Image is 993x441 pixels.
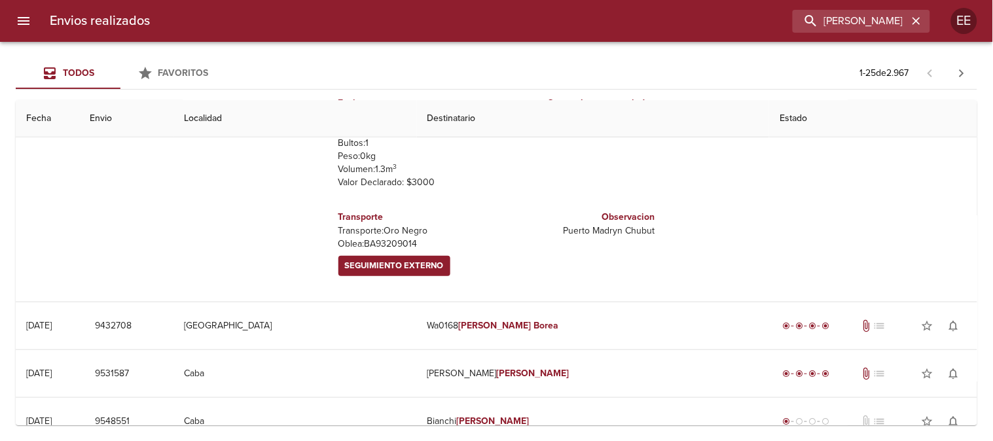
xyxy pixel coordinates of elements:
em: [PERSON_NAME] [459,320,532,331]
sup: 3 [393,162,397,171]
span: 9531587 [95,366,129,382]
div: Abrir información de usuario [951,8,977,34]
span: radio_button_checked [808,370,816,378]
span: radio_button_checked [782,417,790,425]
td: Wa0168 [417,302,770,349]
button: Activar notificaciones [941,408,967,434]
span: radio_button_unchecked [808,417,816,425]
div: EE [951,8,977,34]
th: Fecha [16,100,79,137]
div: [DATE] [26,415,52,427]
td: Caba [173,350,417,397]
em: [PERSON_NAME] [457,415,530,427]
span: Favoritos [158,67,209,79]
span: notifications_none [947,415,960,428]
span: notifications_none [947,319,960,332]
th: Destinatario [417,100,770,137]
button: 9531587 [90,362,134,386]
button: Agregar a favoritos [914,408,941,434]
span: star_border [921,367,934,380]
span: radio_button_checked [808,322,816,330]
p: Volumen: 1.3 m [338,163,492,176]
button: menu [8,5,39,37]
p: Peso: 0 kg [338,150,492,163]
div: Entregado [780,319,832,332]
em: [PERSON_NAME] [497,368,569,379]
span: 9432708 [95,318,132,334]
p: Bultos: 1 [338,137,492,150]
span: radio_button_unchecked [795,417,803,425]
div: [DATE] [26,368,52,379]
td: [GEOGRAPHIC_DATA] [173,302,417,349]
span: radio_button_checked [782,370,790,378]
th: Envio [79,100,173,137]
span: Tiene documentos adjuntos [860,319,873,332]
span: No tiene documentos adjuntos [860,415,873,428]
input: buscar [793,10,908,33]
span: radio_button_checked [821,322,829,330]
h6: Envios realizados [50,10,150,31]
td: [PERSON_NAME] [417,350,770,397]
h6: Observacion [502,210,655,224]
div: Entregado [780,367,832,380]
th: Localidad [173,100,417,137]
span: Pagina siguiente [946,58,977,89]
em: Borea [534,320,559,331]
span: Pagina anterior [914,66,946,79]
p: Puerto Madryn Chubut [502,224,655,238]
div: Generado [780,415,832,428]
p: 1 - 25 de 2.967 [860,67,909,80]
button: 9548551 [90,410,135,434]
p: Transporte: Oro Negro [338,224,492,238]
span: notifications_none [947,367,960,380]
th: Estado [769,100,977,137]
div: [DATE] [26,320,52,331]
span: radio_button_checked [795,370,803,378]
p: Oblea: BA93209014 [338,238,492,251]
span: star_border [921,319,934,332]
p: Valor Declarado: $ 3000 [338,176,492,189]
span: radio_button_unchecked [821,417,829,425]
span: star_border [921,415,934,428]
span: 9548551 [95,414,130,430]
span: Seguimiento Externo [345,258,444,273]
h6: Transporte [338,210,492,224]
div: Tabs Envios [16,58,225,89]
button: 9432708 [90,314,137,338]
span: Todos [63,67,94,79]
span: No tiene pedido asociado [873,367,886,380]
button: Activar notificaciones [941,313,967,339]
span: Tiene documentos adjuntos [860,367,873,380]
span: No tiene pedido asociado [873,415,886,428]
button: Agregar a favoritos [914,313,941,339]
span: No tiene pedido asociado [873,319,886,332]
button: Activar notificaciones [941,361,967,387]
span: radio_button_checked [821,370,829,378]
span: radio_button_checked [782,322,790,330]
button: Agregar a favoritos [914,361,941,387]
span: radio_button_checked [795,322,803,330]
a: Seguimiento Externo [338,256,450,276]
